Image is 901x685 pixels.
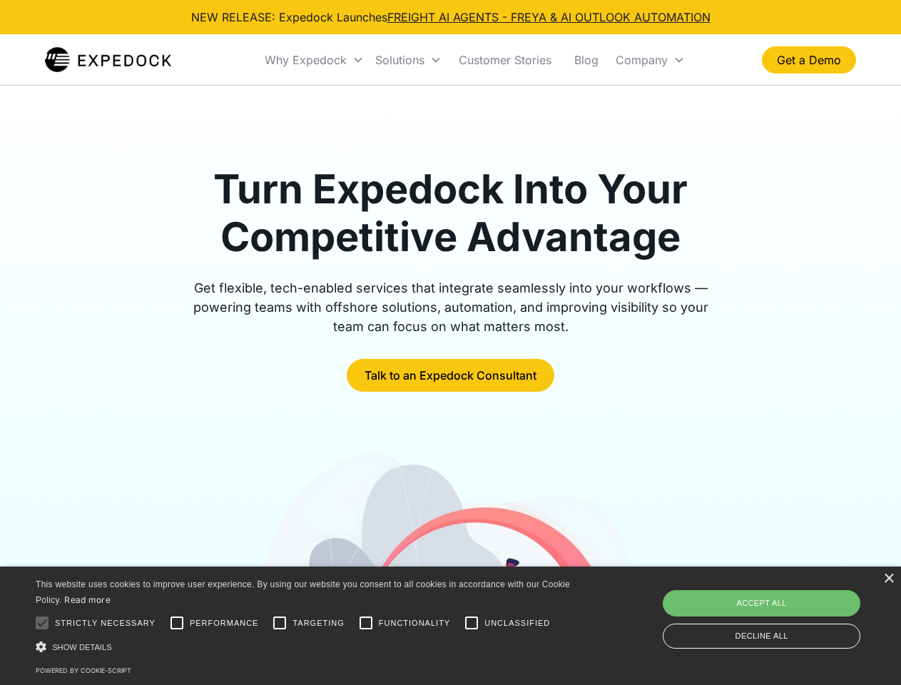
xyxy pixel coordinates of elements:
[379,617,450,629] span: Functionality
[191,9,711,26] div: NEW RELEASE: Expedock Launches
[292,617,344,629] span: Targeting
[484,617,550,629] span: Unclassified
[177,278,725,336] div: Get flexible, tech-enabled services that integrate seamlessly into your workflows — powering team...
[447,36,563,84] a: Customer Stories
[45,46,171,74] a: home
[762,46,856,73] a: Get a Demo
[610,36,691,84] div: Company
[64,594,111,605] a: Read more
[52,643,112,651] span: Show details
[370,36,447,84] div: Solutions
[563,36,610,84] a: Blog
[45,46,171,74] img: Expedock Logo
[36,666,131,674] a: Powered by cookie-script
[347,359,554,392] a: Talk to an Expedock Consultant
[55,617,156,629] span: Strictly necessary
[616,53,668,67] div: Company
[36,579,570,606] span: This website uses cookies to improve user experience. By using our website you consent to all coo...
[36,639,575,654] div: Show details
[177,166,725,261] h1: Turn Expedock Into Your Competitive Advantage
[265,53,347,67] div: Why Expedock
[190,617,259,629] span: Performance
[259,36,370,84] div: Why Expedock
[387,10,711,24] a: FREIGHT AI AGENTS - FREYA & AI OUTLOOK AUTOMATION
[375,53,424,67] div: Solutions
[663,531,901,685] iframe: Chat Widget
